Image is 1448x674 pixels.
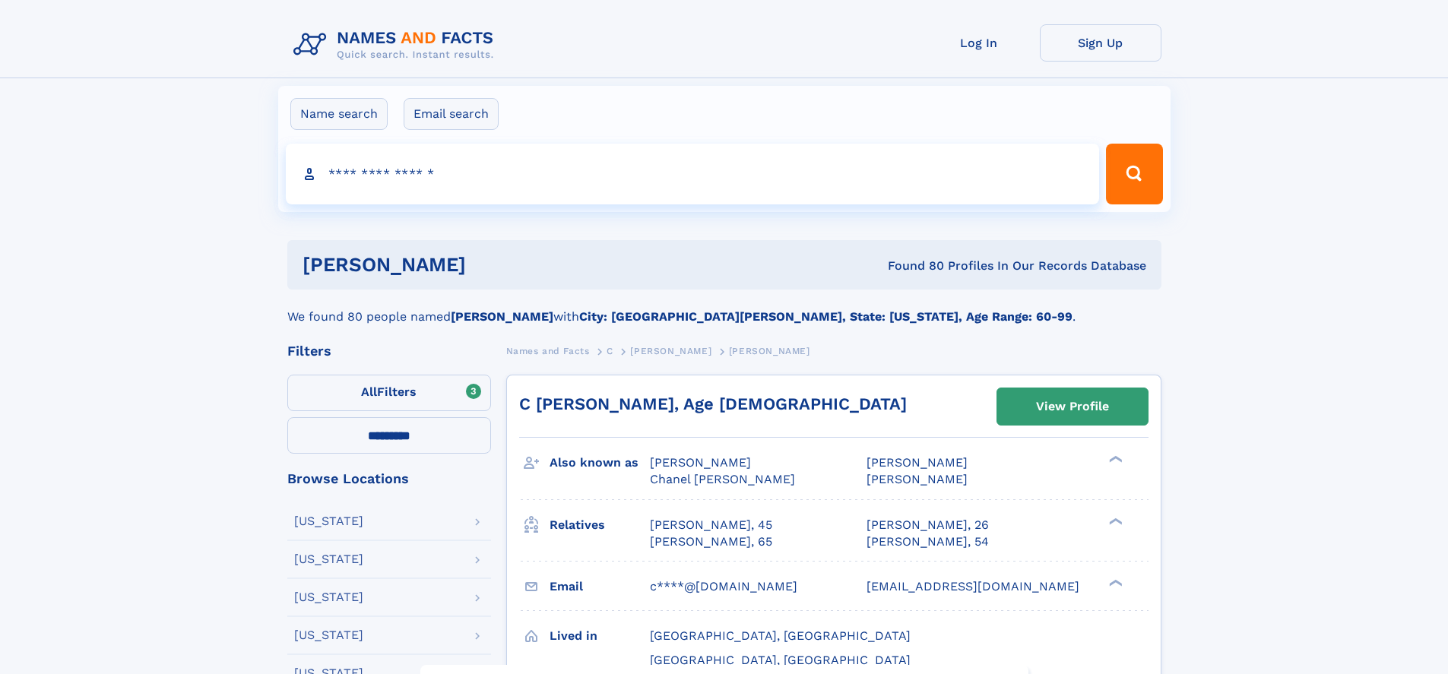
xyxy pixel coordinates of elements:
[303,255,677,274] h1: [PERSON_NAME]
[361,384,377,399] span: All
[287,375,491,411] label: Filters
[1036,389,1109,424] div: View Profile
[287,472,491,486] div: Browse Locations
[1040,24,1161,62] a: Sign Up
[451,309,553,324] b: [PERSON_NAME]
[1106,144,1162,204] button: Search Button
[650,517,772,533] a: [PERSON_NAME], 45
[676,258,1146,274] div: Found 80 Profiles In Our Records Database
[918,24,1040,62] a: Log In
[607,341,613,360] a: C
[997,388,1148,425] a: View Profile
[550,512,650,538] h3: Relatives
[1105,454,1123,464] div: ❯
[506,341,590,360] a: Names and Facts
[1105,577,1123,587] div: ❯
[1105,516,1123,526] div: ❯
[294,591,363,603] div: [US_STATE]
[867,533,989,550] a: [PERSON_NAME], 54
[867,455,968,470] span: [PERSON_NAME]
[550,574,650,600] h3: Email
[650,653,911,667] span: [GEOGRAPHIC_DATA], [GEOGRAPHIC_DATA]
[287,344,491,358] div: Filters
[519,394,907,413] a: C [PERSON_NAME], Age [DEMOGRAPHIC_DATA]
[404,98,499,130] label: Email search
[867,472,968,486] span: [PERSON_NAME]
[294,553,363,565] div: [US_STATE]
[607,346,613,356] span: C
[650,628,911,643] span: [GEOGRAPHIC_DATA], [GEOGRAPHIC_DATA]
[287,290,1161,326] div: We found 80 people named with .
[630,346,711,356] span: [PERSON_NAME]
[550,623,650,649] h3: Lived in
[579,309,1073,324] b: City: [GEOGRAPHIC_DATA][PERSON_NAME], State: [US_STATE], Age Range: 60-99
[290,98,388,130] label: Name search
[650,455,751,470] span: [PERSON_NAME]
[650,472,795,486] span: Chanel [PERSON_NAME]
[867,579,1079,593] span: [EMAIL_ADDRESS][DOMAIN_NAME]
[729,346,810,356] span: [PERSON_NAME]
[550,450,650,476] h3: Also known as
[287,24,506,65] img: Logo Names and Facts
[630,341,711,360] a: [PERSON_NAME]
[294,629,363,641] div: [US_STATE]
[286,144,1100,204] input: search input
[650,533,772,550] a: [PERSON_NAME], 65
[867,517,989,533] a: [PERSON_NAME], 26
[294,515,363,527] div: [US_STATE]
